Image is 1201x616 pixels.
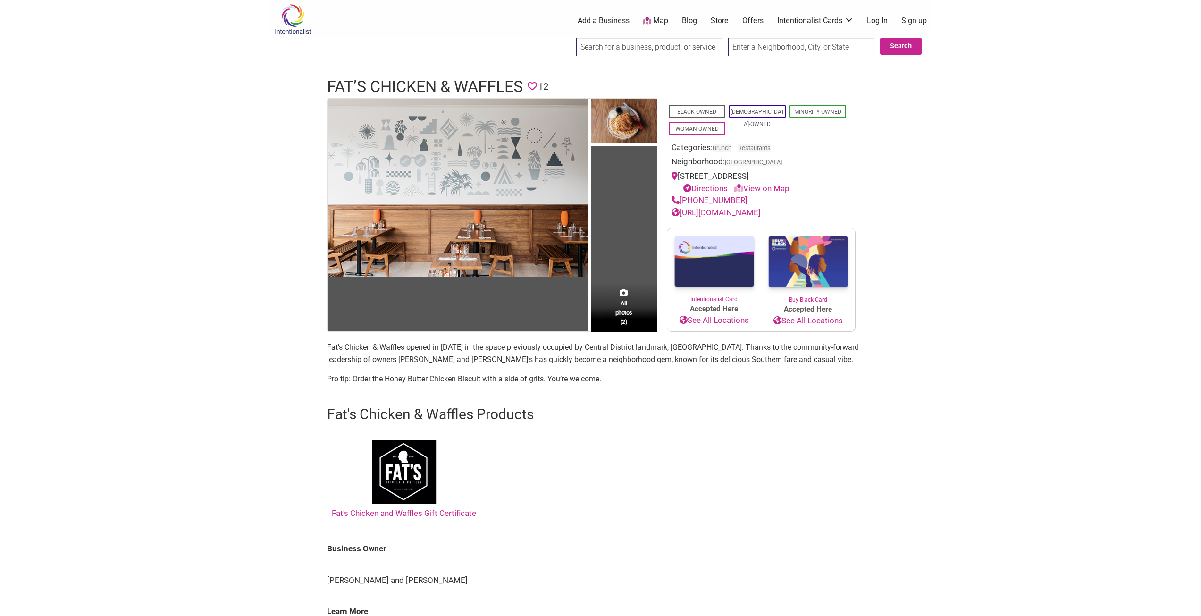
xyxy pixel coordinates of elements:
a: See All Locations [667,314,761,327]
p: Pro tip: Order the Honey Butter Chicken Biscuit with a side of grits. You’re welcome. [327,373,874,385]
img: Intentionalist [270,4,315,34]
div: Neighborhood: [672,156,851,170]
a: [DEMOGRAPHIC_DATA]-Owned [731,109,784,127]
a: Restaurants [738,144,771,152]
div: [STREET_ADDRESS] [672,170,851,194]
a: Buy Black Card [761,228,855,304]
td: Business Owner [327,533,874,565]
img: Intentionalist Card [667,228,761,295]
h1: Fat’s Chicken & Waffles [327,76,523,98]
input: Search for a business, product, or service [576,38,722,56]
span: All photos (2) [615,299,632,326]
a: View on Map [734,184,789,193]
a: Intentionalist Card [667,228,761,304]
a: Map [643,16,668,26]
td: [PERSON_NAME] and [PERSON_NAME] [327,565,874,596]
a: Minority-Owned [794,109,841,115]
a: Log In [867,16,888,26]
a: Blog [682,16,697,26]
a: Offers [742,16,764,26]
h2: Fat's Chicken & Waffles Products [327,405,874,424]
a: Add a Business [578,16,630,26]
img: Buy Black Card [761,228,855,295]
span: 12 [538,79,548,94]
a: See All Locations [761,315,855,327]
a: [URL][DOMAIN_NAME] [672,208,761,217]
div: Categories: [672,142,851,156]
span: Accepted Here [667,304,761,314]
a: Black-Owned [677,109,716,115]
p: Fat’s Chicken & Waffles opened in [DATE] in the space previously occupied by Central District lan... [327,341,874,365]
a: Woman-Owned [675,126,719,132]
button: Search [880,38,922,55]
input: Enter a Neighborhood, City, or State [728,38,874,56]
a: Sign up [901,16,927,26]
a: Directions [683,184,728,193]
span: [GEOGRAPHIC_DATA] [725,160,782,166]
a: Intentionalist Cards [777,16,854,26]
span: Accepted Here [761,304,855,315]
a: Brunch [713,144,731,152]
a: Store [711,16,729,26]
a: [PHONE_NUMBER] [672,195,747,205]
a: Fat's Chicken and Waffles Gift Certificate [332,437,476,518]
